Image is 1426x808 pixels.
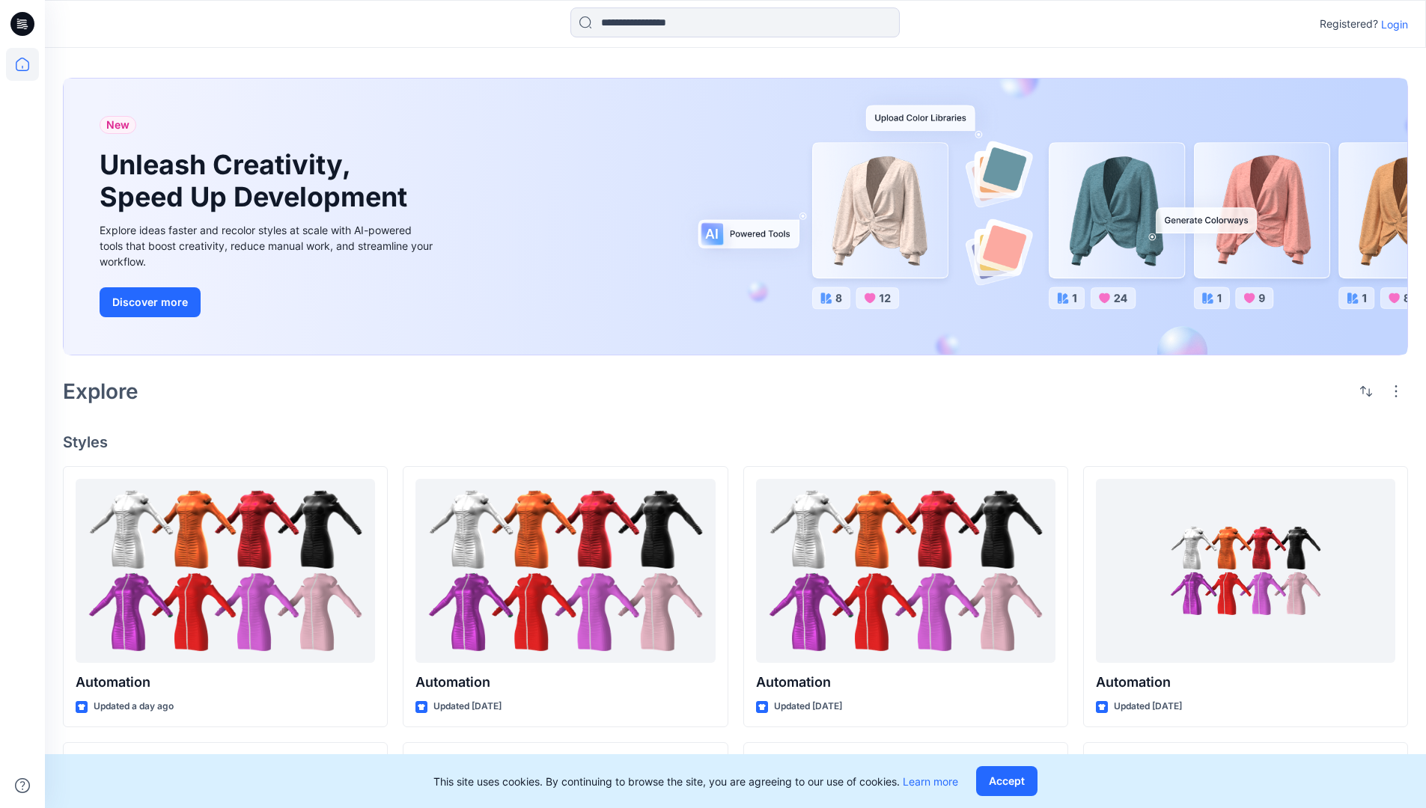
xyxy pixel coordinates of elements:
[1114,699,1182,714] p: Updated [DATE]
[433,774,958,789] p: This site uses cookies. By continuing to browse the site, you are agreeing to our use of cookies.
[100,287,201,317] button: Discover more
[76,479,375,664] a: Automation
[100,287,436,317] a: Discover more
[756,672,1055,693] p: Automation
[415,672,715,693] p: Automation
[76,672,375,693] p: Automation
[94,699,174,714] p: Updated a day ago
[1096,672,1395,693] p: Automation
[433,699,502,714] p: Updated [DATE]
[100,222,436,269] div: Explore ideas faster and recolor styles at scale with AI-powered tools that boost creativity, red...
[415,479,715,664] a: Automation
[1096,479,1395,664] a: Automation
[903,775,958,788] a: Learn more
[1381,16,1408,32] p: Login
[976,766,1037,796] button: Accept
[774,699,842,714] p: Updated [DATE]
[63,433,1408,451] h4: Styles
[1320,15,1378,33] p: Registered?
[63,379,138,403] h2: Explore
[756,479,1055,664] a: Automation
[100,149,414,213] h1: Unleash Creativity, Speed Up Development
[106,116,130,134] span: New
